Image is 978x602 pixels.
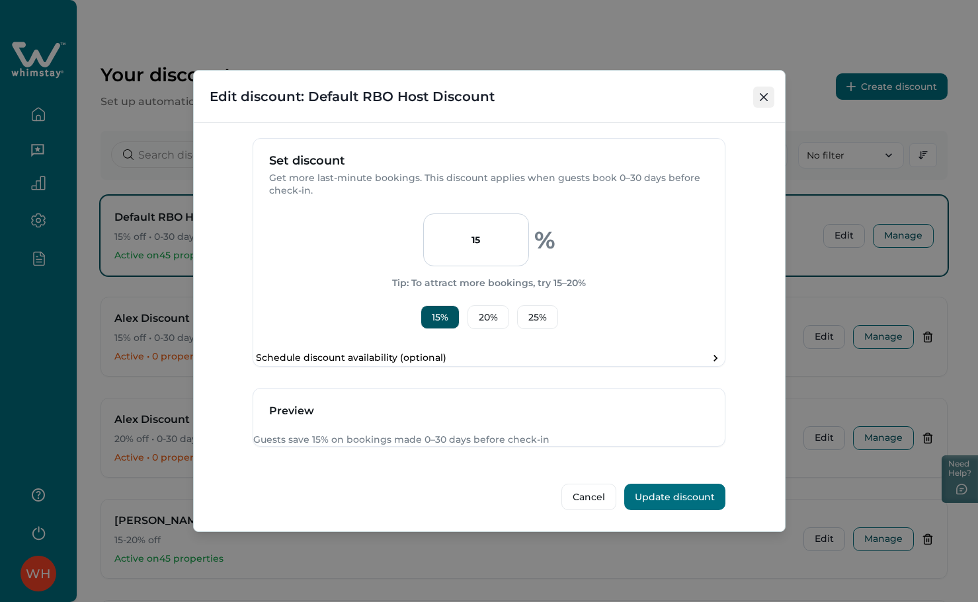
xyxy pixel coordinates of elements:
button: 20% [468,305,509,329]
p: Guests save 15% on bookings made 0–30 days before check-in [253,433,725,447]
p: % [534,227,555,253]
input: 0 [423,213,529,266]
p: Get more last-minute bookings. This discount applies when guests book 0–30 days before check-in. [269,172,709,198]
p: Set discount [269,155,709,168]
header: Edit discount: Default RBO Host Discount [194,71,785,122]
button: 25% [517,305,558,329]
p: Tip: To attract more bookings, try 15–20% [392,277,586,290]
button: Update discount [624,484,725,510]
div: toggle schedule [709,352,722,365]
p: Schedule discount availability (optional) [256,352,446,365]
button: Cancel [561,484,616,510]
button: Schedule discount availability (optional)toggle schedule [253,350,725,366]
button: Close [753,87,774,108]
h3: Preview [269,404,709,418]
button: 15% [421,305,460,329]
